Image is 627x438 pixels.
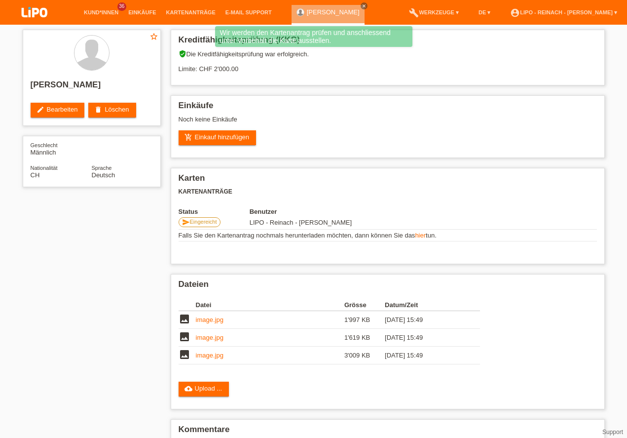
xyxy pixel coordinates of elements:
i: image [179,349,190,360]
a: account_circleLIPO - Reinach - [PERSON_NAME] ▾ [505,9,622,15]
i: account_circle [510,8,520,18]
a: editBearbeiten [31,103,85,118]
th: Datei [196,299,344,311]
h2: Einkäufe [179,101,597,116]
a: DE ▾ [474,9,495,15]
a: buildWerkzeuge ▾ [404,9,464,15]
a: hier [415,232,426,239]
a: image.jpg [196,316,223,323]
a: deleteLöschen [88,103,136,118]
div: Männlich [31,141,92,156]
h3: Kartenanträge [179,188,597,196]
a: [PERSON_NAME] [307,8,360,16]
span: 10.10.2025 [250,219,352,226]
span: Nationalität [31,165,58,171]
td: [DATE] 15:49 [385,311,466,329]
td: Falls Sie den Kartenantrag nochmals herunterladen möchten, dann können Sie das tun. [179,230,597,241]
i: image [179,313,190,325]
i: send [182,218,190,226]
div: Wir werden den Kartenantrag prüfen und anschliessend unter Vorbehalt die Karte ausstellen. [215,26,412,47]
i: image [179,331,190,343]
span: Sprache [92,165,112,171]
i: cloud_upload [184,385,192,393]
a: LIPO pay [10,20,59,28]
th: Datum/Zeit [385,299,466,311]
td: 1'619 KB [344,329,385,347]
i: edit [37,106,44,114]
td: 3'009 KB [344,347,385,364]
div: Die Kreditfähigkeitsprüfung war erfolgreich. Limite: CHF 2'000.00 [179,50,597,80]
a: E-Mail Support [221,9,277,15]
span: Deutsch [92,171,115,179]
span: Eingereicht [190,219,217,225]
span: Geschlecht [31,142,58,148]
a: Support [602,429,623,436]
a: Kund*innen [79,9,123,15]
span: 36 [117,2,126,11]
h2: [PERSON_NAME] [31,80,153,95]
td: [DATE] 15:49 [385,329,466,347]
a: image.jpg [196,334,223,341]
i: verified_user [179,50,186,58]
h2: Dateien [179,279,597,294]
a: image.jpg [196,352,223,359]
th: Grösse [344,299,385,311]
a: Kartenanträge [161,9,221,15]
i: build [409,8,419,18]
a: cloud_uploadUpload ... [179,382,229,397]
a: Einkäufe [123,9,161,15]
span: Schweiz [31,171,40,179]
h2: Karten [179,173,597,188]
i: delete [94,106,102,114]
th: Status [179,208,250,215]
a: close [361,2,368,9]
i: add_shopping_cart [184,133,192,141]
th: Benutzer [250,208,417,215]
a: add_shopping_cartEinkauf hinzufügen [179,130,257,145]
td: 1'997 KB [344,311,385,329]
i: close [362,3,367,8]
div: Noch keine Einkäufe [179,116,597,130]
td: [DATE] 15:49 [385,347,466,364]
